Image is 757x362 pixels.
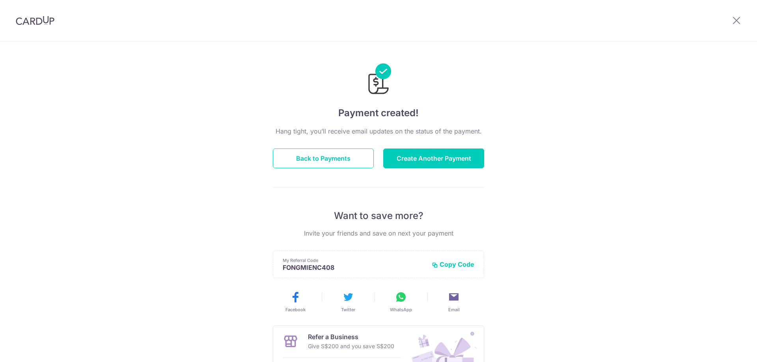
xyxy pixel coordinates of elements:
[273,126,484,136] p: Hang tight, you’ll receive email updates on the status of the payment.
[390,306,412,313] span: WhatsApp
[431,291,477,313] button: Email
[285,306,306,313] span: Facebook
[273,106,484,120] h4: Payment created!
[448,306,460,313] span: Email
[273,210,484,222] p: Want to save more?
[283,264,425,271] p: FONGMIENC408
[308,332,394,342] p: Refer a Business
[308,342,394,351] p: Give S$200 and you save S$200
[432,260,474,268] button: Copy Code
[283,257,425,264] p: My Referral Code
[273,228,484,238] p: Invite your friends and save on next your payment
[273,149,374,168] button: Back to Payments
[325,291,371,313] button: Twitter
[16,16,54,25] img: CardUp
[341,306,355,313] span: Twitter
[272,291,319,313] button: Facebook
[378,291,424,313] button: WhatsApp
[383,149,484,168] button: Create Another Payment
[366,63,391,97] img: Payments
